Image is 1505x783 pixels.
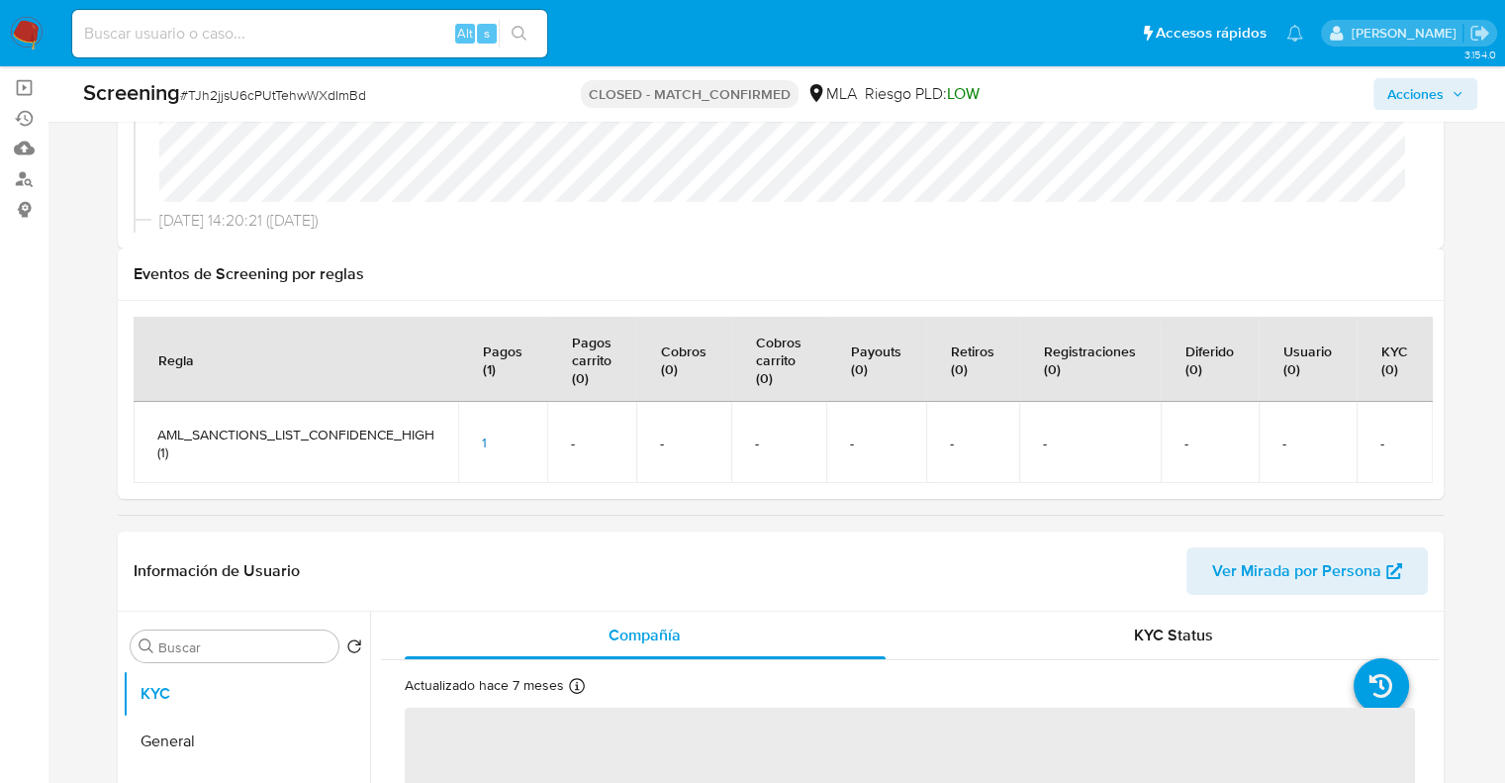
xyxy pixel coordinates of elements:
span: Alt [457,24,473,43]
p: Actualizado hace 7 meses [405,676,564,695]
p: agregó a Listas Internas [159,231,1420,252]
div: Retiros (0) [927,327,1018,392]
span: KYC Status [1134,624,1213,646]
div: Pagos carrito (0) [548,318,635,401]
b: Screening [83,76,180,108]
div: Cobros carrito (0) [732,318,825,401]
span: LOW [947,82,980,105]
h1: Eventos de Screening por reglas [134,264,1428,284]
span: - [950,435,995,452]
button: Buscar [139,638,154,654]
span: - [1282,435,1333,452]
input: Buscar usuario o caso... [72,21,547,47]
div: Cobros (0) [637,327,730,392]
button: search-icon [499,20,539,48]
span: - [1184,435,1235,452]
button: Acciones [1373,78,1477,110]
button: KYC [123,670,370,718]
h1: Información de Usuario [134,561,300,581]
button: General [123,718,370,765]
div: Payouts (0) [827,327,925,392]
a: Notificaciones [1286,25,1303,42]
span: - [1043,435,1137,452]
div: KYC (0) [1358,327,1432,392]
p: CLOSED - MATCH_CONFIRMED [581,80,799,108]
span: - [755,435,802,452]
p: marianela.tarsia@mercadolibre.com [1351,24,1462,43]
span: Ver Mirada por Persona [1212,547,1381,595]
span: Acciones [1387,78,1444,110]
button: Volver al orden por defecto [346,638,362,660]
button: Ver Mirada por Persona [1186,547,1428,595]
div: Pagos (1) [459,327,546,392]
div: Diferido (0) [1162,327,1258,392]
span: AML_SANCTIONS_LIST_CONFIDENCE_HIGH (1) [157,426,434,461]
span: - [1380,435,1409,452]
span: 1 [482,433,487,452]
span: Accesos rápidos [1156,23,1267,44]
span: Riesgo PLD: [865,83,980,105]
div: Regla [135,336,218,383]
b: lcaroprese [159,230,235,252]
span: Compañía [609,624,681,646]
input: Buscar [158,638,330,656]
span: - [850,435,902,452]
div: Registraciones (0) [1020,327,1160,392]
span: # TJh2jjsU6cPUtTehwWXdImBd [180,85,366,105]
span: - [660,435,707,452]
span: s [484,24,490,43]
div: Usuario (0) [1260,327,1356,392]
div: MLA [806,83,857,105]
span: 3.154.0 [1463,47,1495,62]
a: Salir [1469,23,1490,44]
span: - [571,435,612,452]
span: [DATE] 14:20:21 ([DATE]) [159,210,1420,232]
